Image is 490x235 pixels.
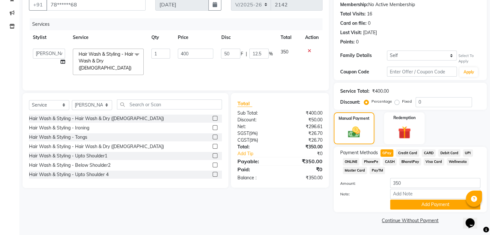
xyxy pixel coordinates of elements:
[387,67,457,77] input: Enter Offer / Coupon Code
[372,88,389,95] div: ₹400.00
[29,30,69,45] th: Stylist
[280,123,327,130] div: ₹296.61
[148,30,174,45] th: Qty
[233,130,280,137] div: ( )
[233,110,280,117] div: Sub Total:
[233,144,280,150] div: Total:
[393,115,416,121] label: Redemption
[340,20,367,27] div: Card on file:
[340,11,366,17] div: Total Visits:
[362,158,380,165] span: PhonePe
[363,29,377,36] div: [DATE]
[402,99,412,104] label: Fixed
[368,20,370,27] div: 0
[280,49,288,55] span: 350
[343,167,367,174] span: Master Card
[280,165,327,173] div: ₹0
[280,174,327,181] div: ₹350.00
[217,30,276,45] th: Disc
[29,143,164,150] div: Hair Wash & Styling - Hair Wash & Dry ([DEMOGRAPHIC_DATA])
[29,162,110,169] div: Hair Wash & Styling - Below Shoulder2
[237,137,249,143] span: CGST
[233,137,280,144] div: ( )
[250,131,256,136] span: 9%
[343,158,360,165] span: ONLINE
[335,191,385,197] label: Note:
[269,51,273,57] span: %
[463,149,473,157] span: UPI
[340,149,378,156] span: Payment Methods
[233,165,280,173] div: Paid:
[344,125,364,139] img: _cash.svg
[396,149,419,157] span: Credit Card
[69,30,148,45] th: Service
[30,18,327,30] div: Services
[335,217,485,224] a: Continue Without Payment
[233,157,280,165] div: Payable:
[340,88,370,95] div: Service Total:
[29,171,109,178] div: Hair Wash & Styling - Upto Shoulder 4
[131,65,134,71] a: x
[276,30,301,45] th: Total
[390,178,480,188] input: Amount
[339,116,370,121] label: Manual Payment
[280,144,327,150] div: ₹350.00
[458,53,480,64] div: Select To Apply
[390,189,480,199] input: Add Note
[340,99,360,106] div: Discount:
[367,11,372,17] div: 16
[29,115,164,122] div: Hair Wash & Styling - Hair Wash & Dry ([DEMOGRAPHIC_DATA])
[251,137,257,143] span: 9%
[459,67,478,77] button: Apply
[399,158,421,165] span: BharatPay
[356,39,359,45] div: 0
[340,1,368,8] div: Membership:
[233,174,280,181] div: Balance :
[335,181,385,186] label: Amount:
[29,134,87,141] div: Hair Wash & Styling - Tongs
[383,158,397,165] span: CASH
[233,150,288,157] a: Add Tip
[438,149,460,157] span: Debit Card
[380,149,394,157] span: GPay
[79,51,133,71] span: Hair Wash & Styling - Hair Wash & Dry ([DEMOGRAPHIC_DATA])
[463,209,484,229] iframe: chat widget
[233,123,280,130] div: Net:
[422,149,436,157] span: CARD
[390,200,480,210] button: Add Payment
[280,110,327,117] div: ₹400.00
[371,99,392,104] label: Percentage
[240,51,243,57] span: F
[280,157,327,165] div: ₹350.00
[370,167,385,174] span: PayTM
[340,69,387,75] div: Coupon Code
[29,125,89,131] div: Hair Wash & Styling - Ironing
[447,158,469,165] span: Wellnessta
[280,130,327,137] div: ₹26.70
[340,52,387,59] div: Family Details
[237,100,252,107] span: Total
[280,137,327,144] div: ₹26.70
[424,158,444,165] span: Visa Card
[233,117,280,123] div: Discount:
[237,130,249,136] span: SGST
[288,150,327,157] div: ₹0
[340,29,362,36] div: Last Visit:
[245,51,247,57] span: |
[394,125,415,141] img: _gift.svg
[117,99,222,109] input: Search or Scan
[340,1,480,8] div: No Active Membership
[29,153,107,159] div: Hair Wash & Styling - Upto Shoulder1
[174,30,217,45] th: Price
[301,30,322,45] th: Action
[280,117,327,123] div: ₹50.00
[340,39,355,45] div: Points:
